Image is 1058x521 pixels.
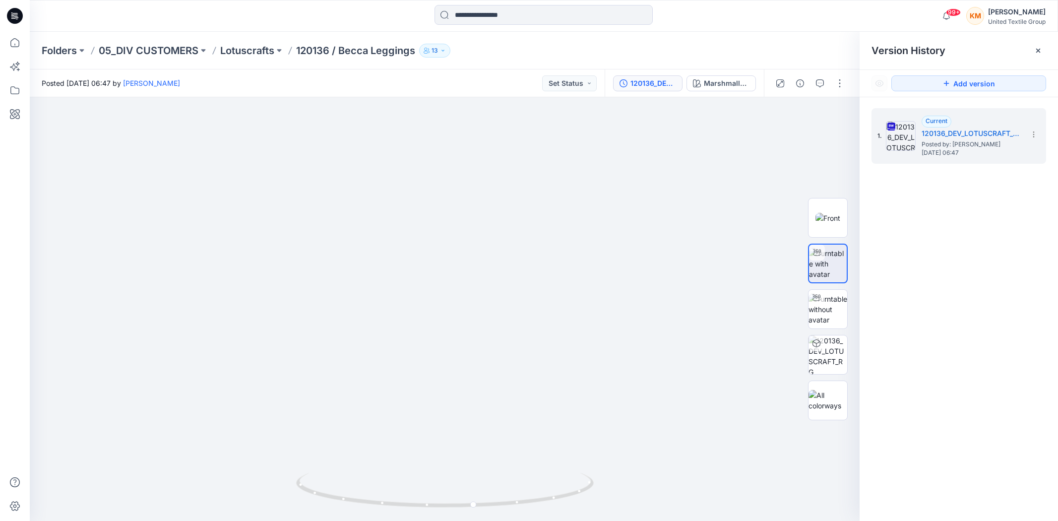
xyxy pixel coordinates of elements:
button: Details [792,75,808,91]
img: All colorways [809,390,847,411]
button: Marshmallow 11-4300 TCX [686,75,756,91]
div: United Textile Group [988,18,1046,25]
a: Lotuscrafts [220,44,274,58]
a: Folders [42,44,77,58]
a: 05_DIV CUSTOMERS [99,44,198,58]
a: [PERSON_NAME] [123,79,180,87]
span: [DATE] 06:47 [922,149,1021,156]
div: KM [966,7,984,25]
span: 99+ [946,8,961,16]
button: 13 [419,44,450,58]
span: Posted by: Sara Koustrup [922,139,1021,149]
span: Version History [871,45,945,57]
button: 120136_DEV_LOTUSCRAFT_RG [613,75,683,91]
img: 120136_DEV_LOTUSCRAFT_RG [886,121,916,151]
button: Add version [891,75,1046,91]
img: Turntable with avatar [809,248,847,279]
div: [PERSON_NAME] [988,6,1046,18]
div: 120136_DEV_LOTUSCRAFT_RG [630,78,676,89]
div: Marshmallow 11-4300 TCX [704,78,749,89]
p: 120136 / Becca Leggings [296,44,415,58]
p: 13 [432,45,438,56]
button: Close [1034,47,1042,55]
span: Current [926,117,947,125]
span: 1. [877,131,882,140]
span: Posted [DATE] 06:47 by [42,78,180,88]
img: Turntable without avatar [809,294,847,325]
img: 120136_DEV_LOTUSCRAFT_RG Marshmallow 11-4300 TCX [809,335,847,374]
img: Front [815,213,840,223]
button: Show Hidden Versions [871,75,887,91]
h5: 120136_DEV_LOTUSCRAFT_RG [922,128,1021,139]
